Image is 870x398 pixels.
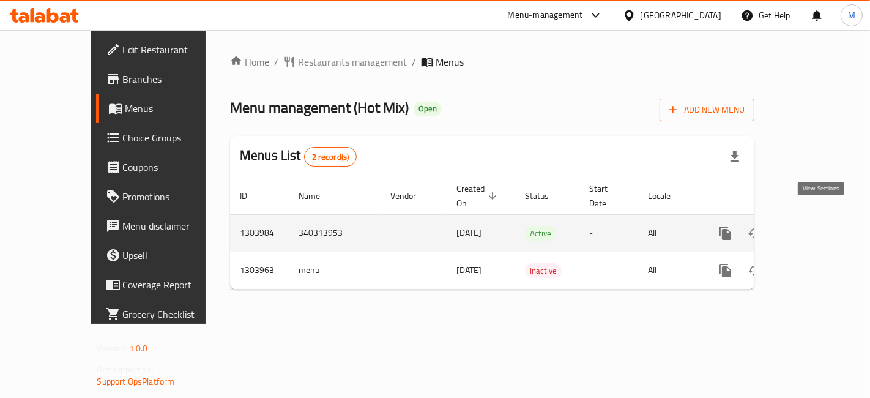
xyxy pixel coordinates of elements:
[96,152,236,182] a: Coupons
[414,103,442,114] span: Open
[456,262,481,278] span: [DATE]
[414,102,442,116] div: Open
[289,252,381,289] td: menu
[230,94,409,121] span: Menu management ( Hot Mix )
[96,182,236,211] a: Promotions
[240,146,357,167] h2: Menus List
[230,54,269,69] a: Home
[125,101,226,116] span: Menus
[701,178,838,215] th: Actions
[230,178,838,290] table: enhanced table
[740,256,770,285] button: Change Status
[96,299,236,329] a: Grocery Checklist
[97,361,154,377] span: Get support on:
[283,54,407,69] a: Restaurants management
[97,374,175,389] a: Support.OpsPlatform
[579,214,638,252] td: -
[298,54,407,69] span: Restaurants management
[96,270,236,299] a: Coverage Report
[96,94,236,123] a: Menus
[123,307,226,321] span: Grocery Checklist
[96,35,236,64] a: Edit Restaurant
[304,147,357,167] div: Total records count
[123,160,226,175] span: Coupons
[525,189,565,203] span: Status
[456,181,500,211] span: Created On
[97,340,127,356] span: Version:
[589,181,623,211] span: Start Date
[669,102,745,118] span: Add New Menu
[436,54,464,69] span: Menus
[660,99,754,121] button: Add New Menu
[740,219,770,248] button: Change Status
[123,130,226,145] span: Choice Groups
[641,9,721,22] div: [GEOGRAPHIC_DATA]
[96,64,236,94] a: Branches
[456,225,481,241] span: [DATE]
[299,189,336,203] span: Name
[129,340,148,356] span: 1.0.0
[525,264,562,278] span: Inactive
[390,189,432,203] span: Vendor
[579,252,638,289] td: -
[508,8,583,23] div: Menu-management
[96,211,236,241] a: Menu disclaimer
[230,252,289,289] td: 1303963
[711,219,740,248] button: more
[240,189,263,203] span: ID
[638,214,701,252] td: All
[123,72,226,86] span: Branches
[648,189,686,203] span: Locale
[711,256,740,285] button: more
[230,214,289,252] td: 1303984
[848,9,855,22] span: M
[230,54,754,69] nav: breadcrumb
[123,277,226,292] span: Coverage Report
[525,227,556,241] span: Active
[412,54,416,69] li: /
[96,123,236,152] a: Choice Groups
[289,214,381,252] td: 340313953
[638,252,701,289] td: All
[96,241,236,270] a: Upsell
[525,263,562,278] div: Inactive
[123,42,226,57] span: Edit Restaurant
[123,219,226,233] span: Menu disclaimer
[123,189,226,204] span: Promotions
[123,248,226,263] span: Upsell
[305,151,357,163] span: 2 record(s)
[274,54,278,69] li: /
